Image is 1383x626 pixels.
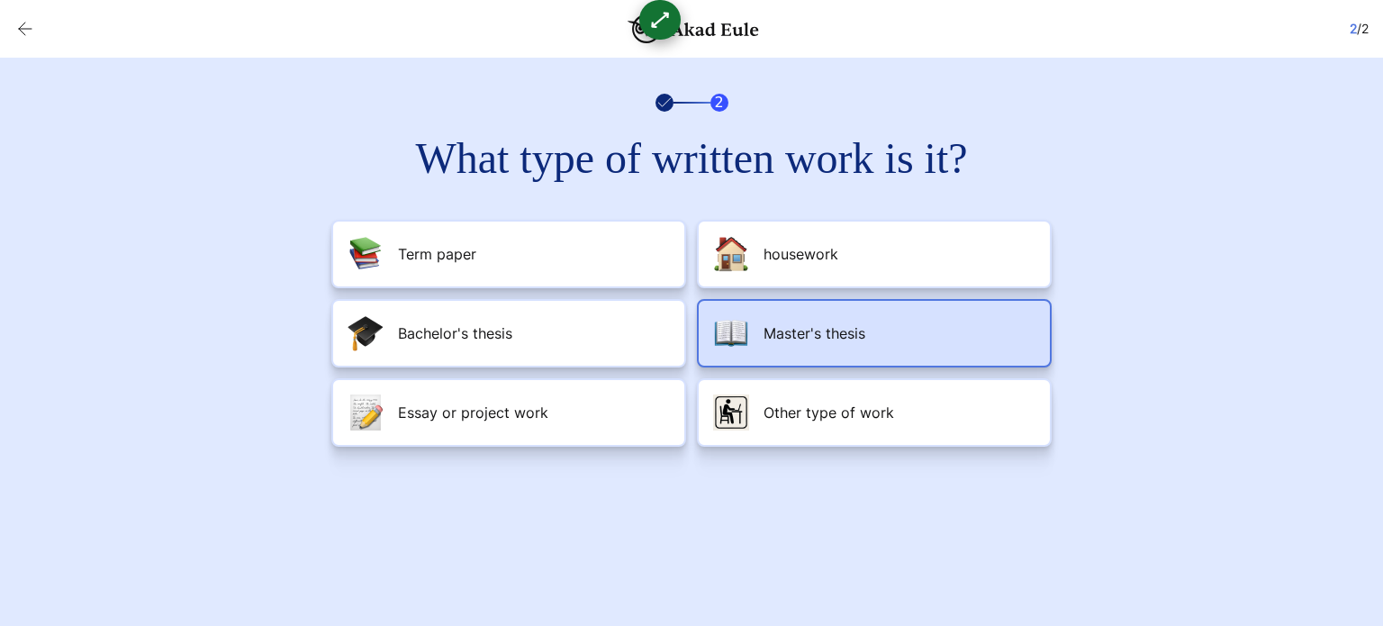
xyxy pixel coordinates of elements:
[398,404,548,422] font: Essay or project work
[764,324,865,342] font: Master's thesis
[398,245,476,263] font: Term paper
[415,134,967,182] font: What type of written work is it?
[714,94,723,111] font: 2
[643,3,676,36] div: ⟷
[764,404,894,422] font: Other type of work
[628,14,759,43] img: logo
[398,324,512,342] font: Bachelor's thesis
[764,245,838,263] font: housework
[1361,21,1369,36] font: 2
[1357,21,1361,36] font: /
[1350,21,1357,36] font: 2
